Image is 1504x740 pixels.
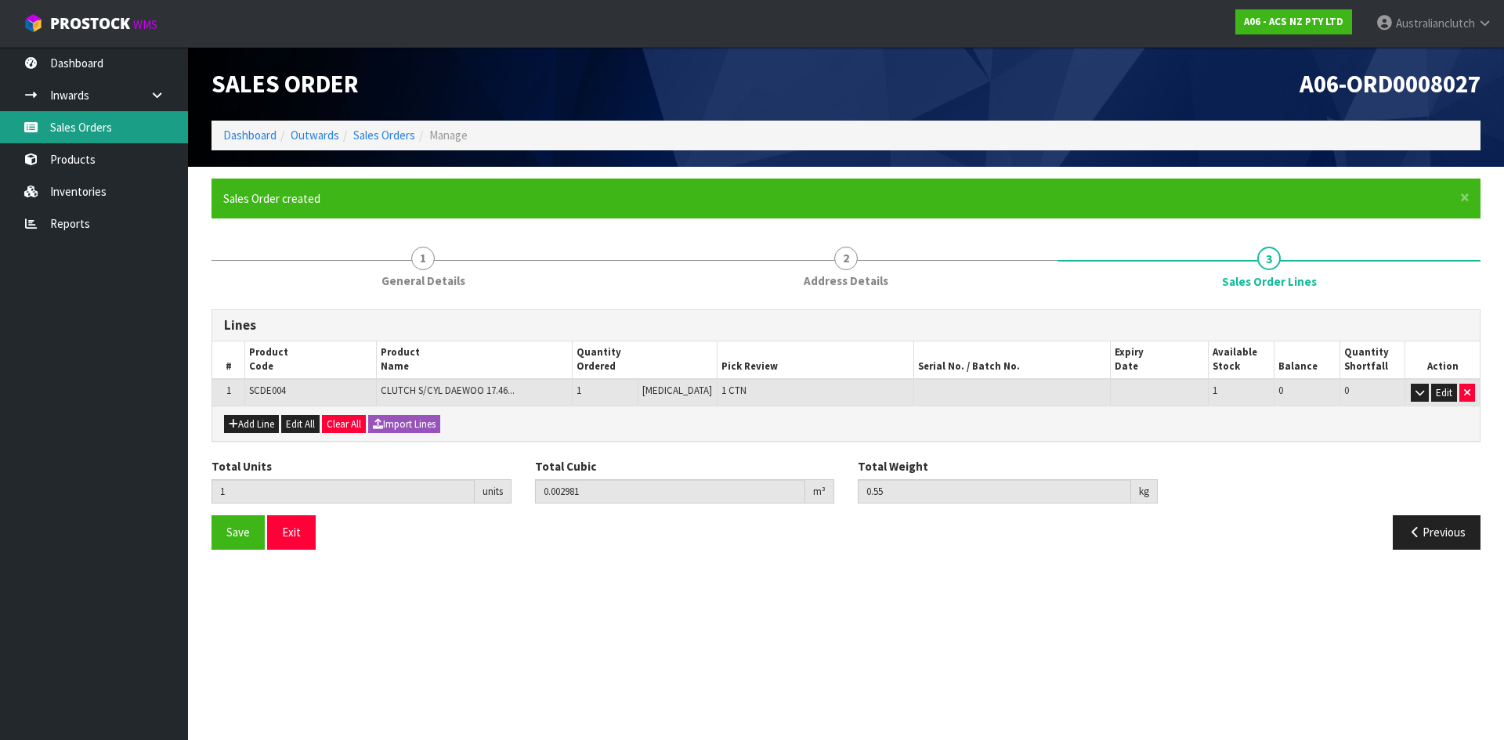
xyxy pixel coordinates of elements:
[1131,479,1158,504] div: kg
[642,384,712,397] span: [MEDICAL_DATA]
[23,13,43,33] img: cube-alt.png
[1213,384,1217,397] span: 1
[535,458,596,475] label: Total Cubic
[1460,186,1470,208] span: ×
[573,341,718,379] th: Quantity Ordered
[804,273,888,289] span: Address Details
[858,479,1131,504] input: Total Weight
[291,128,339,143] a: Outwards
[914,341,1111,379] th: Serial No. / Batch No.
[1405,341,1480,379] th: Action
[223,128,277,143] a: Dashboard
[223,191,320,206] span: Sales Order created
[1344,384,1349,397] span: 0
[1431,384,1457,402] button: Edit
[1393,515,1480,549] button: Previous
[249,384,286,397] span: SCDE004
[429,128,468,143] span: Manage
[1257,247,1281,270] span: 3
[1244,15,1343,28] strong: A06 - ACS NZ PTY LTD
[376,341,573,379] th: Product Name
[245,341,376,379] th: Product Code
[721,384,747,397] span: 1 CTN
[1111,341,1209,379] th: Expiry Date
[805,479,834,504] div: m³
[381,273,465,289] span: General Details
[834,247,858,270] span: 2
[718,341,914,379] th: Pick Review
[1396,16,1475,31] span: Australianclutch
[353,128,415,143] a: Sales Orders
[535,479,806,504] input: Total Cubic
[858,458,928,475] label: Total Weight
[212,341,245,379] th: #
[1278,384,1283,397] span: 0
[211,458,272,475] label: Total Units
[281,415,320,434] button: Edit All
[1300,68,1480,99] span: A06-ORD0008027
[267,515,316,549] button: Exit
[1274,341,1340,379] th: Balance
[211,479,475,504] input: Total Units
[322,415,366,434] button: Clear All
[224,415,279,434] button: Add Line
[226,384,231,397] span: 1
[1222,273,1317,290] span: Sales Order Lines
[226,525,250,540] span: Save
[211,298,1480,561] span: Sales Order Lines
[133,17,157,32] small: WMS
[475,479,512,504] div: units
[411,247,435,270] span: 1
[211,68,359,99] span: Sales Order
[368,415,440,434] button: Import Lines
[577,384,581,397] span: 1
[211,515,265,549] button: Save
[381,384,515,397] span: CLUTCH S/CYL DAEWOO 17.46...
[1339,341,1405,379] th: Quantity Shortfall
[224,318,1468,333] h3: Lines
[50,13,130,34] span: ProStock
[1209,341,1274,379] th: Available Stock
